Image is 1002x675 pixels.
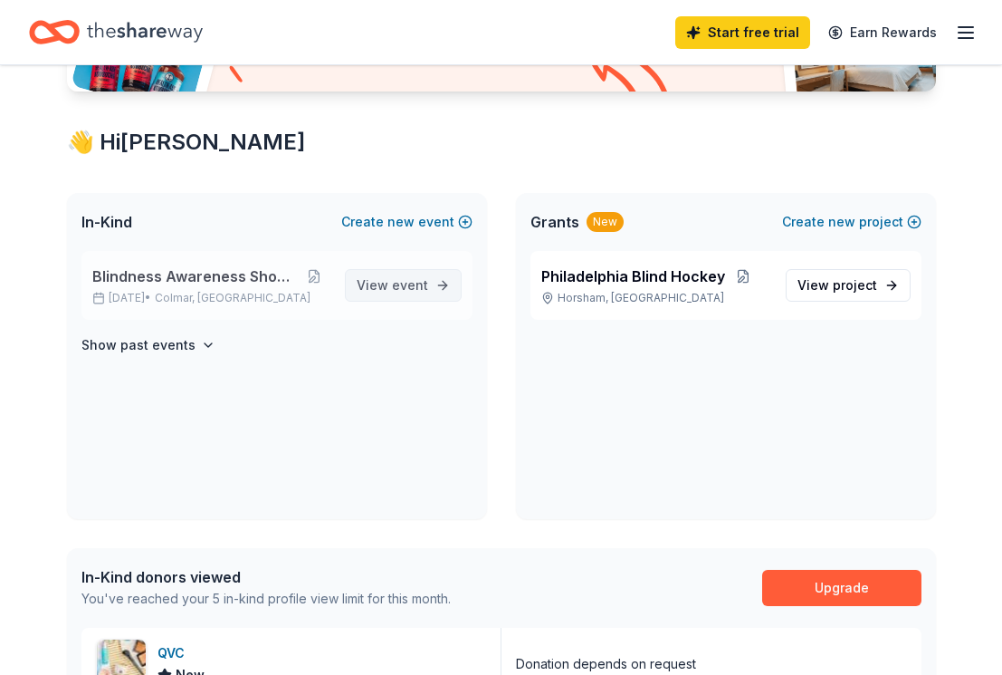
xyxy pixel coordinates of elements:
[762,570,921,606] a: Upgrade
[587,212,624,232] div: New
[541,291,771,305] p: Horsham, [GEOGRAPHIC_DATA]
[81,588,451,610] div: You've reached your 5 in-kind profile view limit for this month.
[81,566,451,588] div: In-Kind donors viewed
[582,37,673,105] img: Curvy arrow
[516,653,696,675] div: Donation depends on request
[541,265,725,287] span: Philadelphia Blind Hockey
[797,275,877,296] span: View
[92,291,330,305] p: [DATE] •
[29,11,203,53] a: Home
[157,642,205,664] div: QVC
[782,211,921,233] button: Createnewproject
[357,275,428,296] span: View
[67,128,936,157] div: 👋 Hi [PERSON_NAME]
[387,211,415,233] span: new
[817,16,948,49] a: Earn Rewards
[81,334,215,356] button: Show past events
[92,265,298,287] span: Blindness Awareness Showcase
[675,16,810,49] a: Start free trial
[833,277,877,293] span: project
[345,269,462,302] a: View event
[392,277,428,293] span: event
[155,291,310,305] span: Colmar, [GEOGRAPHIC_DATA]
[341,211,472,233] button: Createnewevent
[81,334,196,356] h4: Show past events
[828,211,855,233] span: new
[81,211,132,233] span: In-Kind
[530,211,579,233] span: Grants
[786,269,911,302] a: View project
